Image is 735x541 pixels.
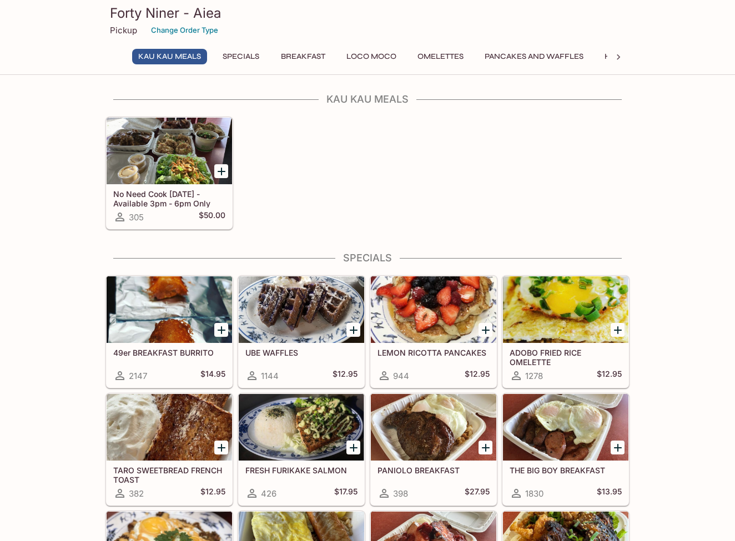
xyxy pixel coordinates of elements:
[107,394,232,461] div: TARO SWEETBREAD FRENCH TOAST
[371,276,496,343] div: LEMON RICOTTA PANCAKES
[261,488,276,499] span: 426
[411,49,470,64] button: Omelettes
[370,276,497,388] a: LEMON RICOTTA PANCAKES944$12.95
[216,49,266,64] button: Specials
[346,441,360,454] button: Add FRESH FURIKAKE SALMON
[199,210,225,224] h5: $50.00
[214,441,228,454] button: Add TARO SWEETBREAD FRENCH TOAST
[107,276,232,343] div: 49er BREAKFAST BURRITO
[393,371,409,381] span: 944
[107,118,232,184] div: No Need Cook Today - Available 3pm - 6pm Only
[129,371,147,381] span: 2147
[214,164,228,178] button: Add No Need Cook Today - Available 3pm - 6pm Only
[110,4,625,22] h3: Forty Niner - Aiea
[502,393,629,505] a: THE BIG BOY BREAKFAST1830$13.95
[333,369,358,382] h5: $12.95
[510,348,622,366] h5: ADOBO FRIED RICE OMELETTE
[393,488,408,499] span: 398
[503,394,628,461] div: THE BIG BOY BREAKFAST
[261,371,279,381] span: 1144
[129,488,144,499] span: 382
[106,117,233,229] a: No Need Cook [DATE] - Available 3pm - 6pm Only305$50.00
[239,276,364,343] div: UBE WAFFLES
[503,276,628,343] div: ADOBO FRIED RICE OMELETTE
[200,369,225,382] h5: $14.95
[129,212,144,223] span: 305
[611,323,625,337] button: Add ADOBO FRIED RICE OMELETTE
[113,189,225,208] h5: No Need Cook [DATE] - Available 3pm - 6pm Only
[334,487,358,500] h5: $17.95
[245,466,358,475] h5: FRESH FURIKAKE SALMON
[146,22,223,39] button: Change Order Type
[105,252,630,264] h4: Specials
[479,441,492,454] button: Add PANIOLO BREAKFAST
[239,394,364,461] div: FRESH FURIKAKE SALMON
[113,348,225,357] h5: 49er BREAKFAST BURRITO
[275,49,331,64] button: Breakfast
[106,393,233,505] a: TARO SWEETBREAD FRENCH TOAST382$12.95
[377,466,490,475] h5: PANIOLO BREAKFAST
[597,487,622,500] h5: $13.95
[479,323,492,337] button: Add LEMON RICOTTA PANCAKES
[245,348,358,357] h5: UBE WAFFLES
[510,466,622,475] h5: THE BIG BOY BREAKFAST
[525,371,543,381] span: 1278
[465,369,490,382] h5: $12.95
[113,466,225,484] h5: TARO SWEETBREAD FRENCH TOAST
[377,348,490,357] h5: LEMON RICOTTA PANCAKES
[371,394,496,461] div: PANIOLO BREAKFAST
[105,93,630,105] h4: Kau Kau Meals
[611,441,625,454] button: Add THE BIG BOY BREAKFAST
[132,49,207,64] button: Kau Kau Meals
[525,488,543,499] span: 1830
[106,276,233,388] a: 49er BREAKFAST BURRITO2147$14.95
[346,323,360,337] button: Add UBE WAFFLES
[465,487,490,500] h5: $27.95
[238,276,365,388] a: UBE WAFFLES1144$12.95
[479,49,590,64] button: Pancakes and Waffles
[370,393,497,505] a: PANIOLO BREAKFAST398$27.95
[502,276,629,388] a: ADOBO FRIED RICE OMELETTE1278$12.95
[597,369,622,382] h5: $12.95
[200,487,225,500] h5: $12.95
[340,49,402,64] button: Loco Moco
[214,323,228,337] button: Add 49er BREAKFAST BURRITO
[238,393,365,505] a: FRESH FURIKAKE SALMON426$17.95
[110,25,137,36] p: Pickup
